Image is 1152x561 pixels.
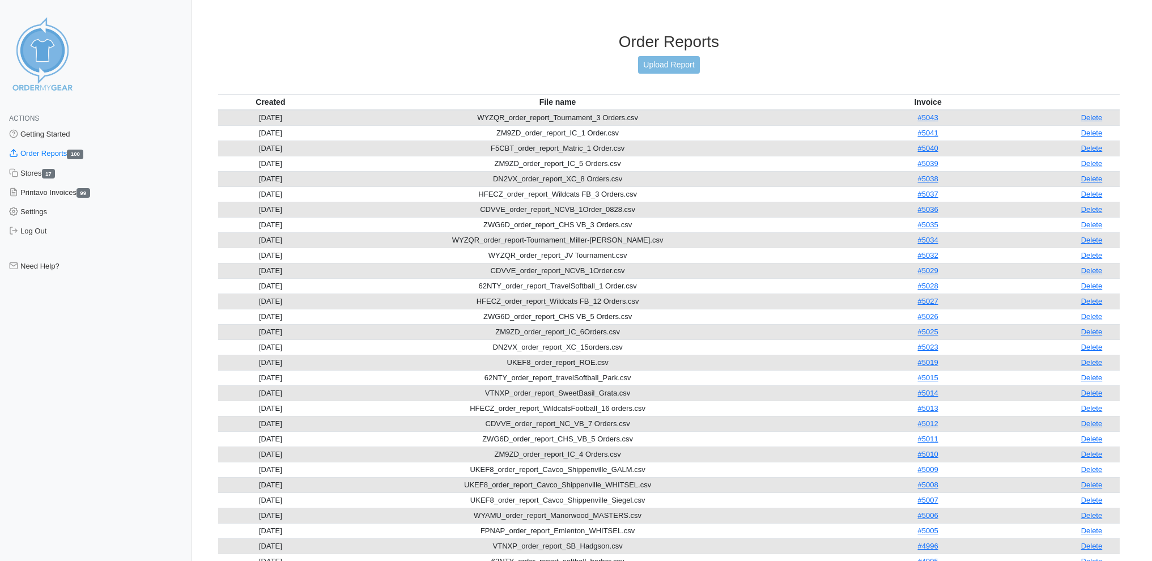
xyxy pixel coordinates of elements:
[1081,373,1103,382] a: Delete
[323,248,792,263] td: WYZQR_order_report_JV Tournament.csv
[917,542,938,550] a: #4996
[323,217,792,232] td: ZWG6D_order_report_CHS VB_3 Orders.csv
[917,159,938,168] a: #5039
[917,297,938,305] a: #5027
[323,186,792,202] td: HFECZ_order_report_Wildcats FB_3 Orders.csv
[218,355,323,370] td: [DATE]
[917,251,938,260] a: #5032
[1081,266,1103,275] a: Delete
[76,188,90,198] span: 99
[323,141,792,156] td: F5CBT_order_report_Matric_1 Order.csv
[1081,389,1103,397] a: Delete
[323,431,792,447] td: ZWG6D_order_report_CHS_VB_5 Orders.csv
[218,186,323,202] td: [DATE]
[917,496,938,504] a: #5007
[323,202,792,217] td: CDVVE_order_report_NCVB_1Order_0828.csv
[1081,358,1103,367] a: Delete
[1081,404,1103,413] a: Delete
[917,450,938,458] a: #5010
[218,202,323,217] td: [DATE]
[1081,220,1103,229] a: Delete
[1081,129,1103,137] a: Delete
[323,447,792,462] td: ZM9ZD_order_report_IC_4 Orders.csv
[218,401,323,416] td: [DATE]
[917,435,938,443] a: #5011
[218,248,323,263] td: [DATE]
[1081,282,1103,290] a: Delete
[1081,159,1103,168] a: Delete
[218,171,323,186] td: [DATE]
[323,477,792,492] td: UKEF8_order_report_Cavco_Shippenville_WHITSEL.csv
[1081,435,1103,443] a: Delete
[1081,144,1103,152] a: Delete
[218,32,1120,52] h3: Order Reports
[218,431,323,447] td: [DATE]
[917,373,938,382] a: #5015
[1081,465,1103,474] a: Delete
[1081,481,1103,489] a: Delete
[218,477,323,492] td: [DATE]
[917,465,938,474] a: #5009
[917,190,938,198] a: #5037
[323,523,792,538] td: FPNAP_order_report_Emlenton_WHITSEL.csv
[1081,113,1103,122] a: Delete
[218,278,323,294] td: [DATE]
[1081,450,1103,458] a: Delete
[323,370,792,385] td: 62NTY_order_report_travelSoftball_Park.csv
[323,125,792,141] td: ZM9ZD_order_report_IC_1 Order.csv
[917,144,938,152] a: #5040
[1081,328,1103,336] a: Delete
[917,481,938,489] a: #5008
[792,94,1064,110] th: Invoice
[218,492,323,508] td: [DATE]
[218,309,323,324] td: [DATE]
[323,278,792,294] td: 62NTY_order_report_TravelSoftball_1 Order.csv
[1081,251,1103,260] a: Delete
[917,526,938,535] a: #5005
[1081,419,1103,428] a: Delete
[218,94,323,110] th: Created
[1081,236,1103,244] a: Delete
[917,113,938,122] a: #5043
[1081,343,1103,351] a: Delete
[917,328,938,336] a: #5025
[218,447,323,462] td: [DATE]
[917,129,938,137] a: #5041
[323,263,792,278] td: CDVVE_order_report_NCVB_1Order.csv
[323,508,792,523] td: WYAMU_order_report_Manorwood_MASTERS.csv
[1081,511,1103,520] a: Delete
[917,404,938,413] a: #5013
[42,169,56,178] span: 17
[218,462,323,477] td: [DATE]
[218,263,323,278] td: [DATE]
[218,370,323,385] td: [DATE]
[917,282,938,290] a: #5028
[917,312,938,321] a: #5026
[323,294,792,309] td: HFECZ_order_report_Wildcats FB_12 Orders.csv
[1081,312,1103,321] a: Delete
[1081,205,1103,214] a: Delete
[1081,175,1103,183] a: Delete
[323,232,792,248] td: WYZQR_order_report-Tournament_Miller-[PERSON_NAME].csv
[323,171,792,186] td: DN2VX_order_report_XC_8 Orders.csv
[917,389,938,397] a: #5014
[218,125,323,141] td: [DATE]
[917,419,938,428] a: #5012
[218,538,323,554] td: [DATE]
[917,358,938,367] a: #5019
[67,150,83,159] span: 100
[323,462,792,477] td: UKEF8_order_report_Cavco_Shippenville_GALM.csv
[323,416,792,431] td: CDVVE_order_report_NC_VB_7 Orders.csv
[917,511,938,520] a: #5006
[218,110,323,126] td: [DATE]
[323,538,792,554] td: VTNXP_order_report_SB_Hadgson.csv
[218,294,323,309] td: [DATE]
[218,523,323,538] td: [DATE]
[323,401,792,416] td: HFECZ_order_report_WildcatsFootball_16 orders.csv
[1081,526,1103,535] a: Delete
[917,205,938,214] a: #5036
[1081,542,1103,550] a: Delete
[323,110,792,126] td: WYZQR_order_report_Tournament_3 Orders.csv
[218,339,323,355] td: [DATE]
[917,220,938,229] a: #5035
